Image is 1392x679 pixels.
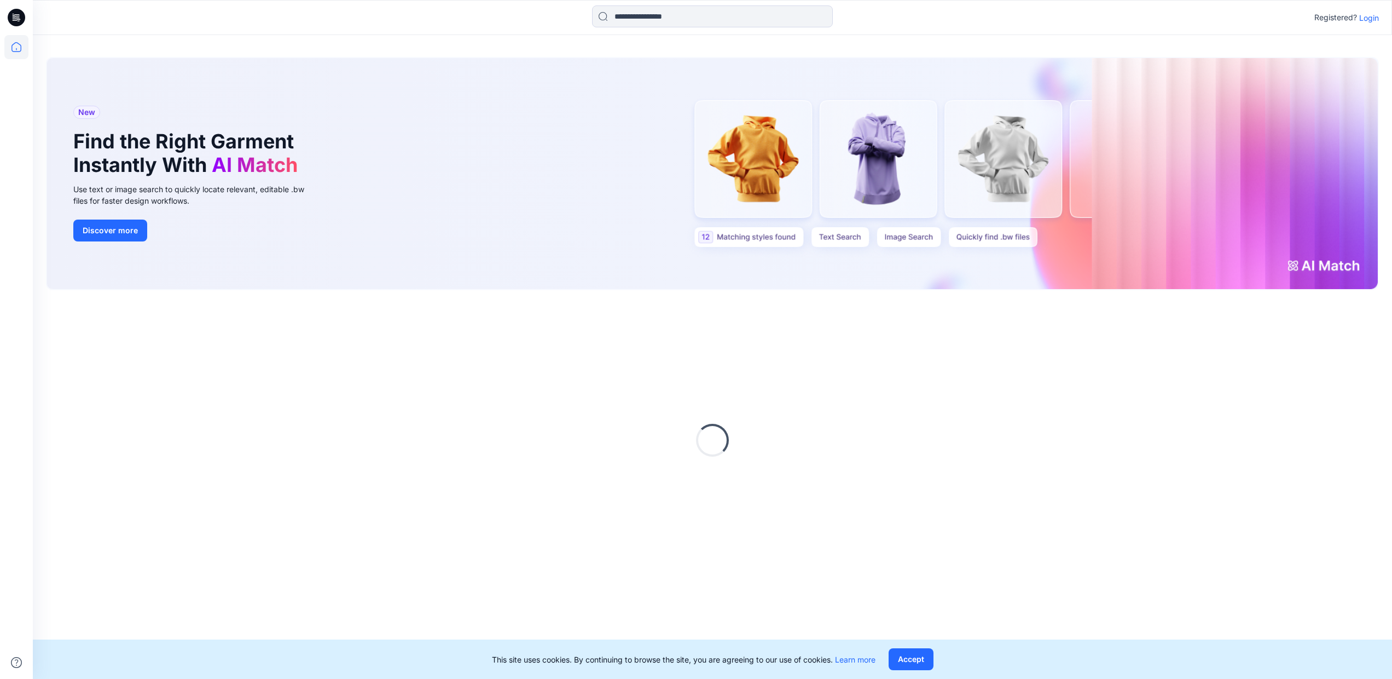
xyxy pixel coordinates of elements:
[889,648,933,670] button: Accept
[492,654,875,665] p: This site uses cookies. By continuing to browse the site, you are agreeing to our use of cookies.
[212,153,298,177] span: AI Match
[1359,12,1379,24] p: Login
[1314,11,1357,24] p: Registered?
[835,655,875,664] a: Learn more
[73,220,147,241] button: Discover more
[78,106,95,119] span: New
[73,130,303,177] h1: Find the Right Garment Instantly With
[73,183,320,206] div: Use text or image search to quickly locate relevant, editable .bw files for faster design workflows.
